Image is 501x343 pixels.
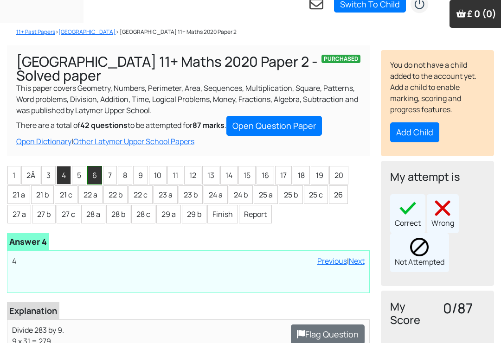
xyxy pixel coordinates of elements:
li: 15 [238,166,256,184]
li: 27 b [32,205,56,223]
a: Open Dictionary [16,136,71,146]
nav: > > [GEOGRAPHIC_DATA] 11+ Maths 2020 Paper 2 [7,28,361,36]
li: 10 [149,166,167,184]
li: 22 c [128,185,153,204]
h4: My attempt is [390,170,485,183]
li: 14 [220,166,238,184]
img: cross40x40.png [433,199,452,217]
li: 28 c [131,205,155,223]
li: 2Â [21,166,40,184]
li: 22 a [78,185,103,204]
li: 6 [87,166,102,184]
li: 28 a [81,205,105,223]
a: 11+ Past Papers [16,28,55,36]
b: 42 questions [80,120,128,130]
b: Explanation [9,305,57,316]
li: 22 b [103,185,128,204]
li: 25 b [279,185,303,204]
a: Open Question Paper [226,116,322,136]
li: 21 a [7,185,30,204]
li: 12 [184,166,201,184]
li: 25 a [254,185,278,204]
p: You do not have a child added to the account yet. Add a child to enable marking, scoring and prog... [390,59,485,115]
li: 26 [329,185,348,204]
span: £ 0 (0) [467,7,496,20]
div: Not Attempted [390,233,449,272]
li: 29 a [156,205,181,223]
div: Wrong [427,194,459,233]
li: Report [239,205,272,223]
li: 18 [293,166,310,184]
li: 24 a [204,185,228,204]
a: Previous [317,256,347,266]
li: 23 b [179,185,203,204]
li: 8 [118,166,132,184]
li: 13 [202,166,219,184]
li: 21 c [55,185,77,204]
li: 19 [311,166,328,184]
img: block.png [410,238,429,256]
a: [GEOGRAPHIC_DATA] [58,28,116,36]
button: Add Child [390,122,439,142]
p: 4 [12,255,365,267]
li: 1 [7,166,20,184]
li: 7 [103,166,117,184]
li: 4 [57,166,71,184]
li: 16 [257,166,274,184]
b: Answer 4 [9,236,47,247]
li: 11 [167,166,183,184]
li: 9 [133,166,148,184]
li: 20 [329,166,348,184]
div: Correct [390,194,425,233]
a: Other Latymer Upper School Papers [73,136,194,146]
a: Next [349,256,365,266]
img: Your items in the shopping basket [456,9,466,18]
li: 21 b [31,185,54,204]
li: 23 a [154,185,178,204]
li: 28 b [106,205,130,223]
div: | [317,255,365,267]
li: 24 b [229,185,253,204]
b: 87 marks [193,120,225,130]
img: right40x40.png [398,199,417,217]
li: Finish [207,205,238,223]
li: 5 [72,166,86,184]
div: | [16,136,360,147]
li: 29 b [182,205,206,223]
li: 27 c [57,205,80,223]
div: This paper covers Geometry, Numbers, Perimeter, Area, Sequences, Multiplication, Square, Patterns... [7,45,370,156]
li: 17 [275,166,292,184]
li: 25 c [304,185,328,204]
span: PURCHASED [321,55,360,63]
li: 27 a [7,205,31,223]
h4: My Score [390,300,432,326]
li: 3 [41,166,56,184]
h1: [GEOGRAPHIC_DATA] 11+ Maths 2020 Paper 2 - Solved paper [16,55,360,83]
h3: 0/87 [443,300,485,317]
